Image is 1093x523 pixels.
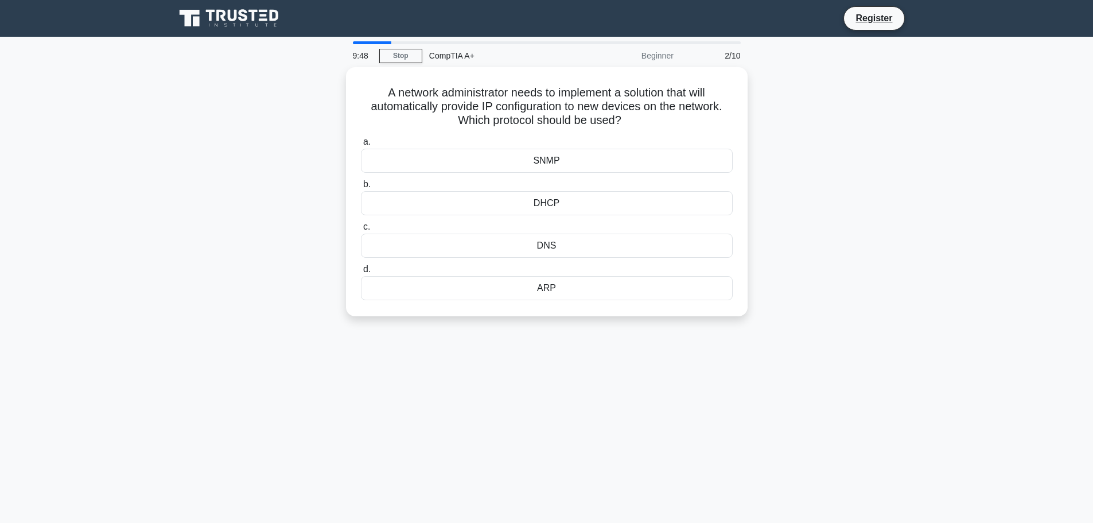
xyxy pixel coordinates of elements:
[363,137,371,146] span: a.
[360,86,734,128] h5: A network administrator needs to implement a solution that will automatically provide IP configur...
[363,179,371,189] span: b.
[361,191,733,215] div: DHCP
[346,44,379,67] div: 9:48
[361,149,733,173] div: SNMP
[361,234,733,258] div: DNS
[363,264,371,274] span: d.
[680,44,748,67] div: 2/10
[379,49,422,63] a: Stop
[849,11,899,25] a: Register
[580,44,680,67] div: Beginner
[361,276,733,300] div: ARP
[363,222,370,231] span: c.
[422,44,580,67] div: CompTIA A+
